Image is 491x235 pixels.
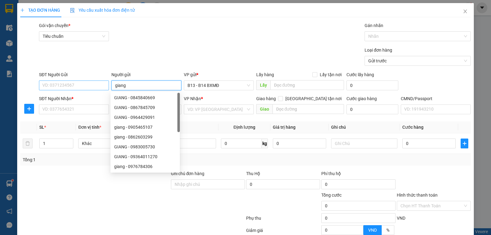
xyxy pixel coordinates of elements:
[82,139,141,148] span: Khác
[114,94,176,101] div: GIANG - 0845840669
[273,139,326,148] input: 0
[245,215,321,225] div: Phụ thu
[70,8,135,13] span: Yêu cầu xuất hóa đơn điện tử
[346,96,377,101] label: Cước giao hàng
[283,95,344,102] span: [GEOGRAPHIC_DATA] tận nơi
[171,171,205,176] label: Ghi chú đơn hàng
[256,104,273,114] span: Giao
[39,95,109,102] div: SĐT Người Nhận
[346,72,374,77] label: Cước lấy hàng
[78,125,101,130] span: Đơn vị tính
[346,80,398,90] input: Cước lấy hàng
[463,9,468,14] span: close
[346,104,398,114] input: Cước giao hàng
[273,104,344,114] input: Dọc đường
[171,179,245,189] input: Ghi chú đơn hàng
[321,170,395,179] div: Phí thu hộ
[20,8,60,13] span: TẠO ĐƠN HÀNG
[188,81,250,90] span: B13 - B14 BXMĐ
[43,32,105,41] span: Tiêu chuẩn
[25,106,34,111] span: plus
[368,228,377,233] span: VND
[114,153,176,160] div: GIANG - 09364011270
[110,152,180,162] div: GIANG - 09364011270
[110,93,180,103] div: GIANG - 0845840669
[114,143,176,150] div: GIANG - 0983005730
[262,139,268,148] span: kg
[329,121,400,133] th: Ghi chú
[331,139,397,148] input: Ghi Chú
[110,103,180,112] div: GIANG - 0867845709
[401,95,471,102] div: CMND/Passport
[321,193,342,198] span: Tổng cước
[184,96,201,101] span: VP Nhận
[270,80,344,90] input: Dọc đường
[386,228,389,233] span: %
[397,216,405,221] span: VND
[184,71,254,78] div: VP gửi
[111,71,181,78] div: Người gửi
[114,124,176,131] div: giang - 0905465107
[402,125,423,130] span: Cước hàng
[256,96,276,101] span: Giao hàng
[114,114,176,121] div: GIANG - 0964429091
[368,56,467,65] span: Gửi trước
[110,112,180,122] div: GIANG - 0964429091
[397,193,438,198] label: Hình thức thanh toán
[114,104,176,111] div: GIANG - 0867845709
[365,48,392,53] label: Loại đơn hàng
[39,125,44,130] span: SL
[461,141,468,146] span: plus
[39,71,109,78] div: SĐT Người Gửi
[457,3,474,20] button: Close
[110,132,180,142] div: giang - 0862603299
[365,23,383,28] label: Gán nhãn
[461,139,468,148] button: plus
[110,162,180,171] div: giang - 0976784306
[114,134,176,140] div: giang - 0862603299
[24,104,34,114] button: plus
[246,171,260,176] span: Thu Hộ
[114,163,176,170] div: giang - 0976784306
[39,23,70,28] span: Gói vận chuyển
[256,80,270,90] span: Lấy
[273,125,296,130] span: Giá trị hàng
[256,72,274,77] span: Lấy hàng
[110,122,180,132] div: giang - 0905465107
[150,139,216,148] input: VD: Bàn, Ghế
[23,156,190,163] div: Tổng: 1
[234,125,255,130] span: Định lượng
[20,8,25,12] span: plus
[23,139,33,148] button: delete
[70,8,75,13] img: icon
[317,71,344,78] span: Lấy tận nơi
[110,142,180,152] div: GIANG - 0983005730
